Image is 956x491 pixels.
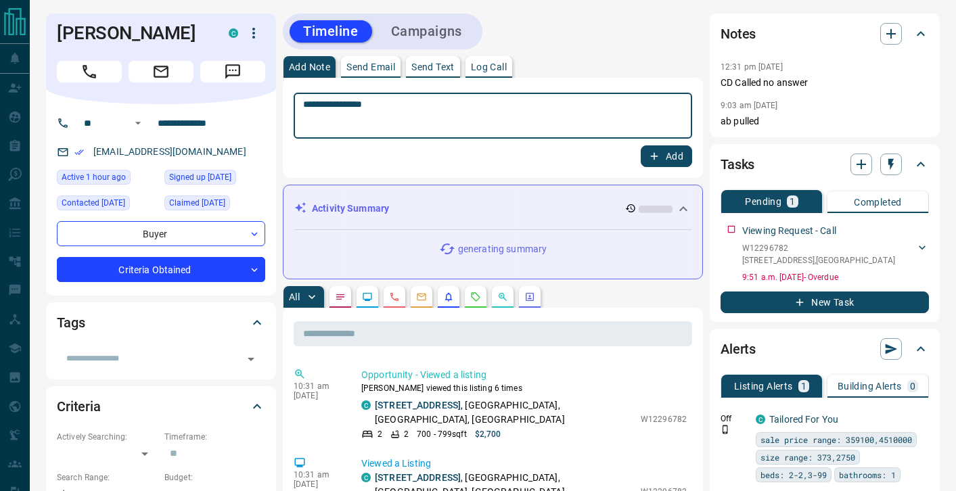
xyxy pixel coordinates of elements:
[417,428,466,440] p: 700 - 799 sqft
[641,413,687,425] p: W12296782
[443,291,454,302] svg: Listing Alerts
[93,146,246,157] a: [EMAIL_ADDRESS][DOMAIN_NAME]
[294,480,341,489] p: [DATE]
[721,154,754,175] h2: Tasks
[57,195,158,214] div: Mon Apr 07 2025
[721,62,783,72] p: 12:31 pm [DATE]
[361,457,687,471] p: Viewed a Listing
[721,18,929,50] div: Notes
[721,114,929,128] p: ab pulled
[416,291,427,302] svg: Emails
[74,147,84,157] svg: Email Verified
[294,196,691,221] div: Activity Summary
[471,62,507,72] p: Log Call
[290,20,372,43] button: Timeline
[361,400,371,410] div: condos.ca
[57,396,101,417] h2: Criteria
[742,224,836,238] p: Viewing Request - Call
[742,254,895,266] p: [STREET_ADDRESS] , [GEOGRAPHIC_DATA]
[375,472,461,483] a: [STREET_ADDRESS]
[294,381,341,391] p: 10:31 am
[745,197,781,206] p: Pending
[164,170,265,189] div: Sun Apr 06 2025
[721,333,929,365] div: Alerts
[910,381,915,391] p: 0
[801,381,806,391] p: 1
[164,471,265,484] p: Budget:
[362,291,373,302] svg: Lead Browsing Activity
[164,195,265,214] div: Sun Apr 06 2025
[57,22,208,44] h1: [PERSON_NAME]
[164,431,265,443] p: Timeframe:
[470,291,481,302] svg: Requests
[760,450,855,464] span: size range: 373,2750
[411,62,455,72] p: Send Text
[838,381,902,391] p: Building Alerts
[57,471,158,484] p: Search Range:
[129,61,194,83] span: Email
[294,470,341,480] p: 10:31 am
[721,148,929,181] div: Tasks
[721,425,730,434] svg: Push Notification Only
[760,433,912,446] span: sale price range: 359100,4510000
[62,196,125,210] span: Contacted [DATE]
[289,292,300,302] p: All
[130,115,146,131] button: Open
[57,221,265,246] div: Buyer
[361,368,687,382] p: Opportunity - Viewed a listing
[229,28,238,38] div: condos.ca
[361,382,687,394] p: [PERSON_NAME] viewed this listing 6 times
[312,202,389,216] p: Activity Summary
[790,197,795,206] p: 1
[242,350,260,369] button: Open
[389,291,400,302] svg: Calls
[524,291,535,302] svg: Agent Actions
[839,468,896,482] span: bathrooms: 1
[289,62,330,72] p: Add Note
[200,61,265,83] span: Message
[742,271,929,283] p: 9:51 a.m. [DATE] - Overdue
[721,101,778,110] p: 9:03 am [DATE]
[378,20,476,43] button: Campaigns
[497,291,508,302] svg: Opportunities
[734,381,793,391] p: Listing Alerts
[169,196,225,210] span: Claimed [DATE]
[756,415,765,424] div: condos.ca
[721,76,929,90] p: CD Called no answer
[721,338,756,360] h2: Alerts
[854,197,902,207] p: Completed
[62,170,126,184] span: Active 1 hour ago
[641,145,692,167] button: Add
[742,242,895,254] p: W12296782
[475,428,501,440] p: $2,700
[294,391,341,400] p: [DATE]
[335,291,346,302] svg: Notes
[361,473,371,482] div: condos.ca
[169,170,231,184] span: Signed up [DATE]
[346,62,395,72] p: Send Email
[378,428,382,440] p: 2
[760,468,827,482] span: beds: 2-2,3-99
[742,239,929,269] div: W12296782[STREET_ADDRESS],[GEOGRAPHIC_DATA]
[57,431,158,443] p: Actively Searching:
[57,390,265,423] div: Criteria
[721,413,748,425] p: Off
[57,61,122,83] span: Call
[721,291,929,313] button: New Task
[721,23,756,45] h2: Notes
[57,170,158,189] div: Mon Aug 18 2025
[404,428,409,440] p: 2
[57,306,265,339] div: Tags
[458,242,547,256] p: generating summary
[57,257,265,282] div: Criteria Obtained
[375,398,634,427] p: , [GEOGRAPHIC_DATA], [GEOGRAPHIC_DATA], [GEOGRAPHIC_DATA]
[375,400,461,411] a: [STREET_ADDRESS]
[57,312,85,333] h2: Tags
[769,414,838,425] a: Tailored For You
